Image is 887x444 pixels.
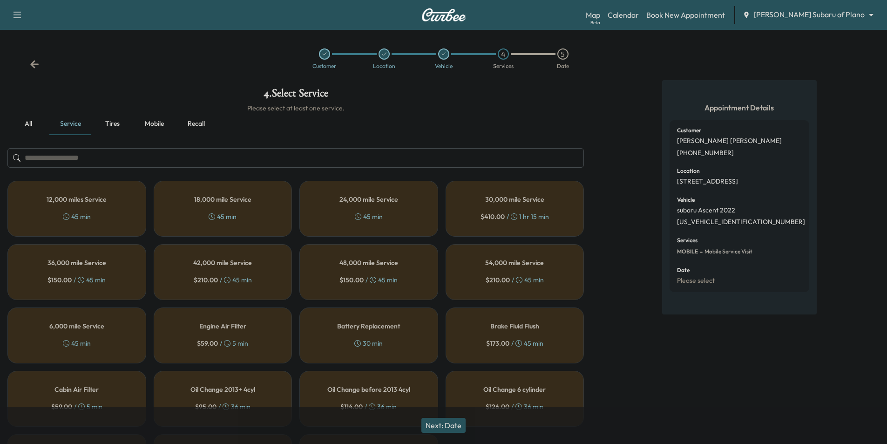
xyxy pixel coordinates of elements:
div: 45 min [63,339,91,348]
h5: Oil Change before 2013 4cyl [327,386,410,393]
div: / 45 min [339,275,398,285]
p: [US_VEHICLE_IDENTIFICATION_NUMBER] [677,218,805,226]
p: [PERSON_NAME] [PERSON_NAME] [677,137,782,145]
h5: Oil Change 2013+ 4cyl [190,386,255,393]
p: [PHONE_NUMBER] [677,149,734,157]
div: / 36 min [486,402,543,411]
h6: Customer [677,128,701,133]
p: Please select [677,277,715,285]
span: $ 114.00 [340,402,363,411]
p: subaru Ascent 2022 [677,206,735,215]
div: / 45 min [194,275,252,285]
span: - [698,247,703,256]
button: Service [49,113,91,135]
h5: Battery Replacement [337,323,400,329]
div: Back [30,60,39,69]
button: Recall [175,113,217,135]
a: Book New Appointment [646,9,725,20]
h1: 4 . Select Service [7,88,584,103]
div: / 5 min [51,402,102,411]
a: MapBeta [586,9,600,20]
div: Services [493,63,514,69]
h5: 54,000 mile Service [485,260,544,266]
a: Calendar [608,9,639,20]
h5: 6,000 mile Service [49,323,104,329]
h6: Please select at least one service. [7,103,584,113]
h5: 42,000 mile Service [193,260,252,266]
span: [PERSON_NAME] Subaru of Plano [754,9,865,20]
div: Date [557,63,569,69]
div: 5 [557,48,569,60]
div: / 5 min [197,339,248,348]
div: 4 [498,48,509,60]
div: Customer [312,63,336,69]
img: Curbee Logo [421,8,466,21]
button: all [7,113,49,135]
span: $ 59.00 [197,339,218,348]
button: Mobile [133,113,175,135]
span: Mobile Service Visit [703,248,752,255]
span: $ 126.00 [486,402,509,411]
span: $ 210.00 [486,275,510,285]
span: $ 410.00 [481,212,505,221]
div: Beta [590,19,600,26]
span: $ 59.00 [51,402,72,411]
div: / 1 hr 15 min [481,212,549,221]
h5: 30,000 mile Service [485,196,544,203]
button: Next: Date [421,418,466,433]
div: 45 min [355,212,383,221]
span: $ 210.00 [194,275,218,285]
h5: Brake Fluid Flush [490,323,539,329]
h6: Vehicle [677,197,695,203]
h6: Services [677,238,697,243]
div: / 45 min [47,275,106,285]
div: Location [373,63,395,69]
h5: Oil Change 6 cylinder [483,386,546,393]
div: / 45 min [486,275,544,285]
h5: Engine Air Filter [199,323,246,329]
div: Vehicle [435,63,453,69]
div: / 36 min [195,402,251,411]
div: / 36 min [340,402,397,411]
h5: 48,000 mile Service [339,260,398,266]
h5: Cabin Air Filter [54,386,99,393]
span: MOBILE [677,248,698,255]
span: $ 150.00 [339,275,364,285]
span: $ 95.00 [195,402,217,411]
span: $ 150.00 [47,275,72,285]
button: Tires [91,113,133,135]
h5: 36,000 mile Service [47,260,106,266]
div: / 45 min [486,339,543,348]
h5: 24,000 mile Service [339,196,398,203]
h5: 18,000 mile Service [194,196,251,203]
p: [STREET_ADDRESS] [677,178,738,186]
h5: 12,000 miles Service [47,196,107,203]
h6: Date [677,267,690,273]
h6: Location [677,168,700,174]
div: 45 min [209,212,237,221]
div: basic tabs example [7,113,584,135]
h5: Appointment Details [670,102,809,113]
div: 30 min [354,339,383,348]
div: 45 min [63,212,91,221]
span: $ 173.00 [486,339,509,348]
